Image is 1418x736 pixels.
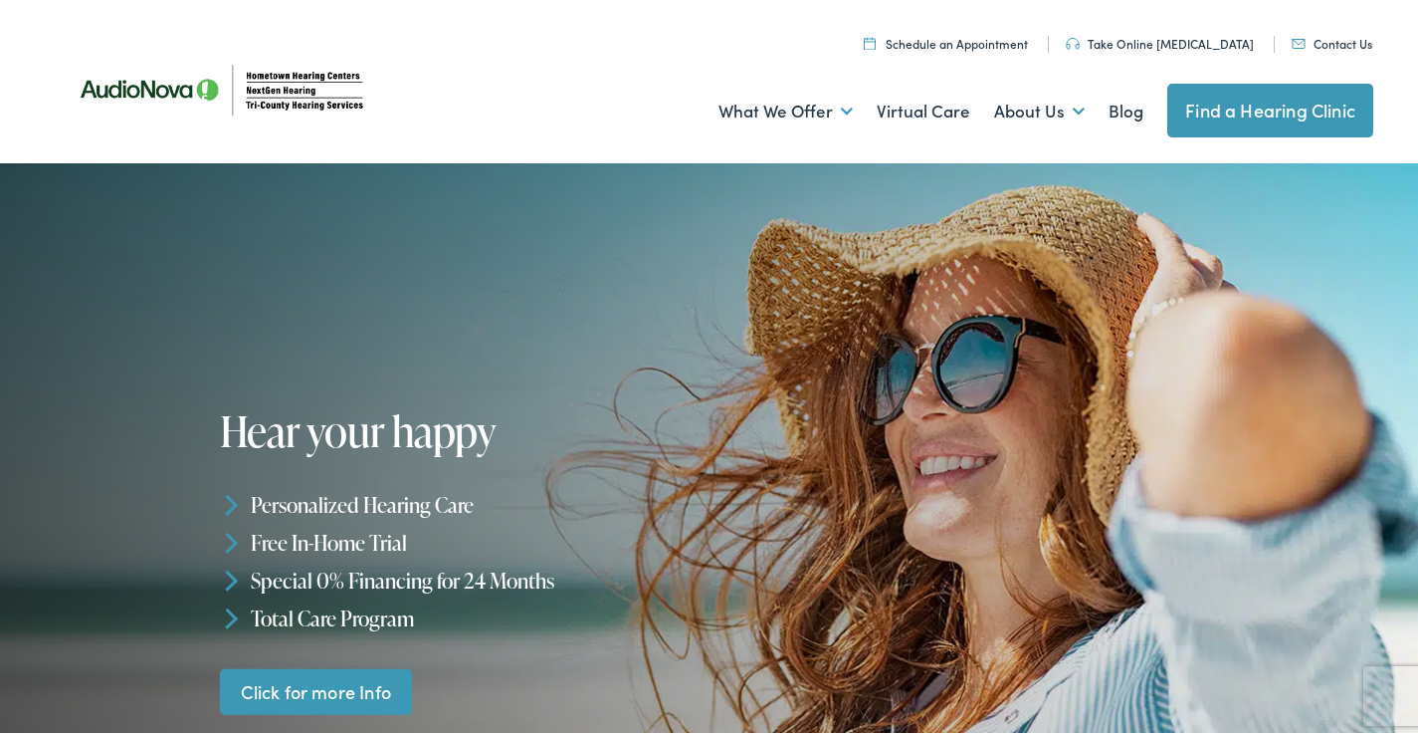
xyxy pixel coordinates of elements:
a: About Us [994,71,1085,144]
a: Click for more Info [220,664,413,711]
h1: Hear your happy [220,404,716,450]
img: utility icon [1292,35,1306,45]
a: Take Online [MEDICAL_DATA] [1066,31,1254,48]
a: Contact Us [1292,31,1372,48]
a: Schedule an Appointment [864,31,1028,48]
li: Special 0% Financing for 24 Months [220,558,716,596]
a: Blog [1109,71,1143,144]
a: Find a Hearing Clinic [1167,80,1373,133]
img: utility icon [1066,34,1080,46]
img: utility icon [864,33,876,46]
li: Total Care Program [220,595,716,632]
li: Personalized Hearing Care [220,482,716,520]
a: Virtual Care [877,71,970,144]
li: Free In-Home Trial [220,520,716,558]
a: What We Offer [718,71,853,144]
